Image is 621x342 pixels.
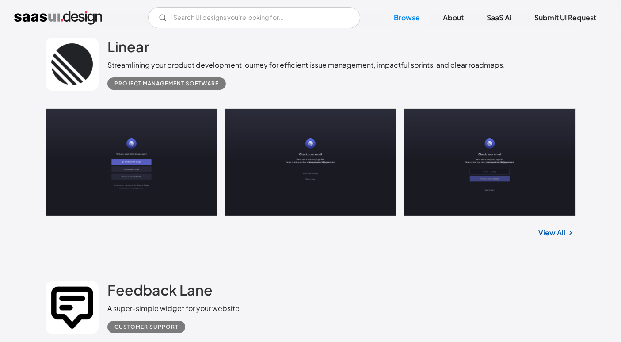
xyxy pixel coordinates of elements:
[14,11,102,25] a: home
[107,281,213,299] h2: Feedback Lane
[107,60,505,70] div: Streamlining your product development journey for efficient issue management, impactful sprints, ...
[432,8,474,27] a: About
[383,8,431,27] a: Browse
[107,38,149,55] h2: Linear
[476,8,522,27] a: SaaS Ai
[107,281,213,303] a: Feedback Lane
[148,7,360,28] input: Search UI designs you're looking for...
[148,7,360,28] form: Email Form
[114,322,178,332] div: Customer Support
[524,8,607,27] a: Submit UI Request
[538,227,565,238] a: View All
[107,303,240,314] div: A super-simple widget for your website
[107,38,149,60] a: Linear
[114,78,219,89] div: Project Management Software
